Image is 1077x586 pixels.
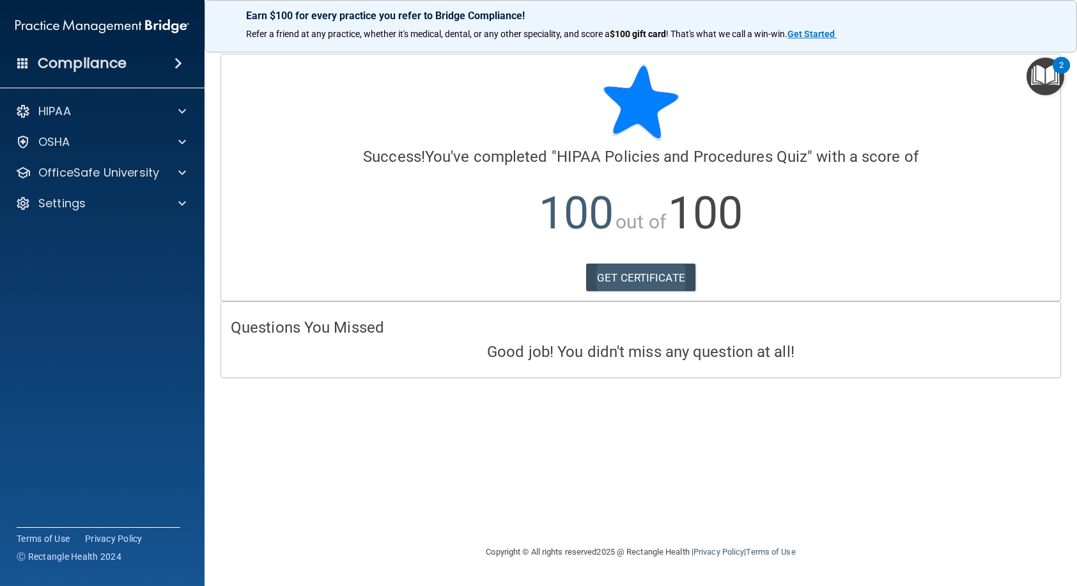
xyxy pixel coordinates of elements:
div: 2 [1059,65,1064,82]
img: blue-star-rounded.9d042014.png [603,64,679,141]
a: OSHA [15,134,186,150]
a: Get Started [787,29,837,39]
span: Success! [363,148,425,166]
strong: Get Started [787,29,835,39]
span: Ⓒ Rectangle Health 2024 [17,550,121,563]
h4: You've completed " " with a score of [231,148,1051,165]
p: Earn $100 for every practice you refer to Bridge Compliance! [246,10,1035,22]
div: Copyright © All rights reserved 2025 @ Rectangle Health | | [408,532,874,573]
span: HIPAA Policies and Procedures Quiz [557,148,807,166]
p: Settings [38,196,86,211]
a: Privacy Policy [693,547,744,557]
p: OSHA [38,134,70,150]
a: Terms of Use [17,532,70,545]
strong: $100 gift card [610,29,666,39]
img: PMB logo [15,13,189,39]
span: 100 [668,187,743,239]
span: out of [616,210,666,233]
a: Terms of Use [746,547,795,557]
h4: Questions You Missed [231,319,1051,336]
button: Open Resource Center, 2 new notifications [1027,58,1064,95]
a: HIPAA [15,104,186,119]
h4: Compliance [38,54,127,72]
a: Settings [15,196,186,211]
a: Privacy Policy [85,532,143,545]
p: OfficeSafe University [38,165,159,180]
span: Refer a friend at any practice, whether it's medical, dental, or any other speciality, and score a [246,29,610,39]
p: HIPAA [38,104,71,119]
span: 100 [539,187,614,239]
span: ! That's what we call a win-win. [666,29,787,39]
a: OfficeSafe University [15,165,186,180]
a: GET CERTIFICATE [586,264,695,292]
h4: Good job! You didn't miss any question at all! [231,344,1051,360]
